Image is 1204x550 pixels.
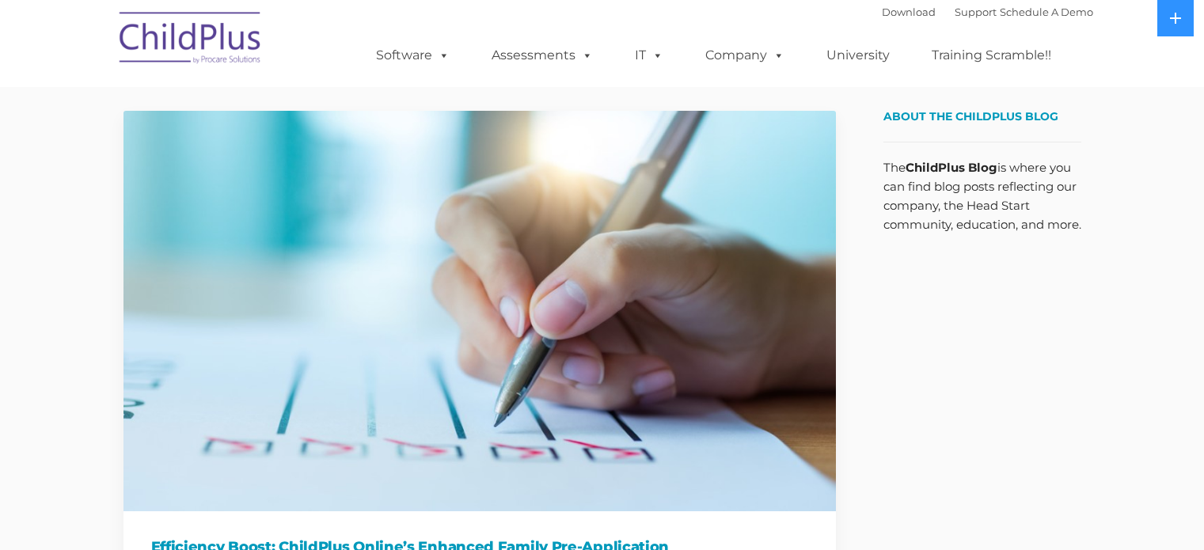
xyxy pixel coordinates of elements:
a: Download [882,6,936,18]
font: | [882,6,1093,18]
p: The is where you can find blog posts reflecting our company, the Head Start community, education,... [883,158,1081,234]
img: ChildPlus by Procare Solutions [112,1,270,80]
img: Efficiency Boost: ChildPlus Online's Enhanced Family Pre-Application Process - Streamlining Appli... [123,111,836,511]
a: IT [619,40,679,71]
a: Software [360,40,465,71]
span: About the ChildPlus Blog [883,109,1058,123]
a: Training Scramble!! [916,40,1067,71]
a: Company [689,40,800,71]
strong: ChildPlus Blog [906,160,997,175]
a: Support [955,6,997,18]
a: University [811,40,906,71]
a: Schedule A Demo [1000,6,1093,18]
a: Assessments [476,40,609,71]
